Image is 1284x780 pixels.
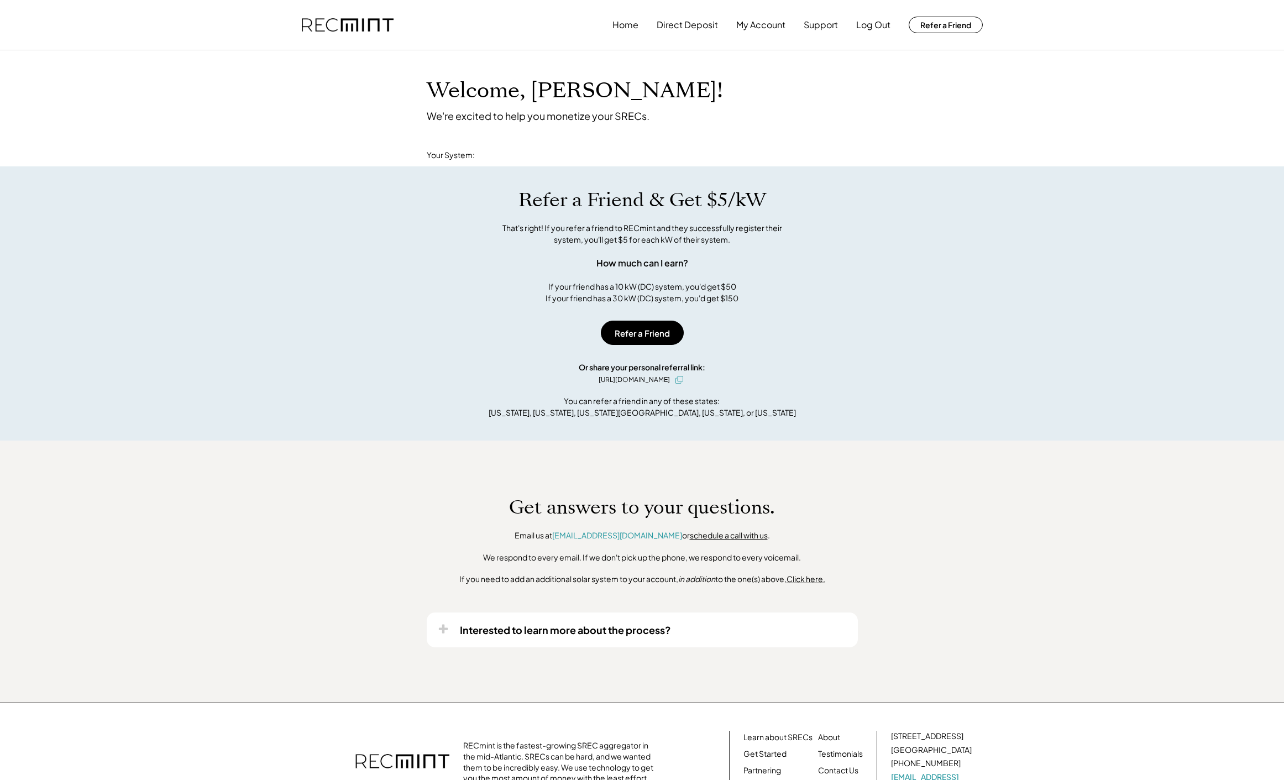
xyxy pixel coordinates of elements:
[736,14,785,36] button: My Account
[427,109,649,122] div: We're excited to help you monetize your SRECs.
[743,748,787,760] a: Get Started
[856,14,890,36] button: Log Out
[459,574,825,585] div: If you need to add an additional solar system to your account, to the one(s) above,
[690,530,768,540] a: schedule a call with us
[818,732,840,743] a: About
[673,373,686,386] button: click to copy
[891,731,963,742] div: [STREET_ADDRESS]
[518,189,766,212] h1: Refer a Friend & Get $5/kW
[599,375,670,385] div: [URL][DOMAIN_NAME]
[546,281,738,304] div: If your friend has a 10 kW (DC) system, you'd get $50 If your friend has a 30 kW (DC) system, you...
[657,14,718,36] button: Direct Deposit
[818,765,858,776] a: Contact Us
[490,222,794,245] div: That's right! If you refer a friend to RECmint and they successfully register their system, you'l...
[612,14,638,36] button: Home
[787,574,825,584] u: Click here.
[804,14,838,36] button: Support
[515,530,770,541] div: Email us at or .
[596,256,688,270] div: How much can I earn?
[460,624,671,636] div: Interested to learn more about the process?
[579,362,705,373] div: Or share your personal referral link:
[483,552,801,563] div: We respond to every email. If we don't pick up the phone, we respond to every voicemail.
[743,765,781,776] a: Partnering
[678,574,715,584] em: in addition
[489,395,796,418] div: You can refer a friend in any of these states: [US_STATE], [US_STATE], [US_STATE][GEOGRAPHIC_DATA...
[909,17,983,33] button: Refer a Friend
[427,78,723,104] h1: Welcome, [PERSON_NAME]!
[891,745,972,756] div: [GEOGRAPHIC_DATA]
[891,758,961,769] div: [PHONE_NUMBER]
[601,321,684,345] button: Refer a Friend
[509,496,775,519] h1: Get answers to your questions.
[302,18,394,32] img: recmint-logotype%403x.png
[743,732,813,743] a: Learn about SRECs
[818,748,863,760] a: Testimonials
[427,150,475,161] div: Your System:
[552,530,682,540] a: [EMAIL_ADDRESS][DOMAIN_NAME]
